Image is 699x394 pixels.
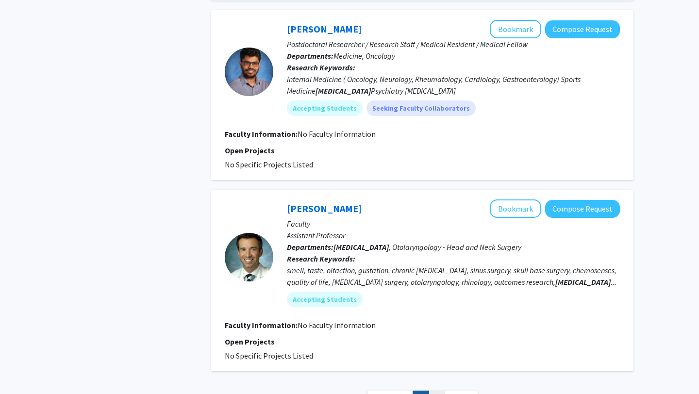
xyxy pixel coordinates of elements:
p: Faculty [287,218,620,230]
b: Research Keywords: [287,63,355,72]
span: , Otolaryngology - Head and Neck Surgery [333,242,521,252]
button: Compose Request to Sai Oruganti [545,20,620,38]
a: [PERSON_NAME] [287,202,362,214]
p: Open Projects [225,336,620,347]
span: No Specific Projects Listed [225,351,313,361]
b: Departments: [287,51,333,61]
b: [MEDICAL_DATA] [316,86,371,96]
span: No Specific Projects Listed [225,160,313,169]
button: Add Sai Oruganti to Bookmarks [490,20,541,38]
b: Research Keywords: [287,254,355,263]
span: No Faculty Information [298,320,376,330]
span: Medicine, Oncology [333,51,395,61]
b: Faculty Information: [225,320,298,330]
iframe: Chat [7,350,41,387]
mat-chip: Seeking Faculty Collaborators [366,100,476,116]
button: Add Nicholas Rowan to Bookmarks [490,199,541,218]
div: Internal Medicine ( Oncology, Neurology, Rheumatology, Cardiology, Gastroenterology) Sports Medic... [287,73,620,97]
button: Compose Request to Nicholas Rowan [545,200,620,218]
p: Postdoctoral Researcher / Research Staff / Medical Resident / Medical Fellow [287,38,620,50]
a: [PERSON_NAME] [287,23,362,35]
p: Assistant Professor [287,230,620,241]
b: [MEDICAL_DATA] [555,277,611,287]
b: Faculty Information: [225,129,298,139]
b: Departments: [287,242,333,252]
div: smell, taste, olfaction, gustation, chronic [MEDICAL_DATA], sinus surgery, skull base surgery, ch... [287,264,620,288]
b: [MEDICAL_DATA] [333,242,389,252]
span: No Faculty Information [298,129,376,139]
p: Open Projects [225,145,620,156]
mat-chip: Accepting Students [287,292,363,307]
mat-chip: Accepting Students [287,100,363,116]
